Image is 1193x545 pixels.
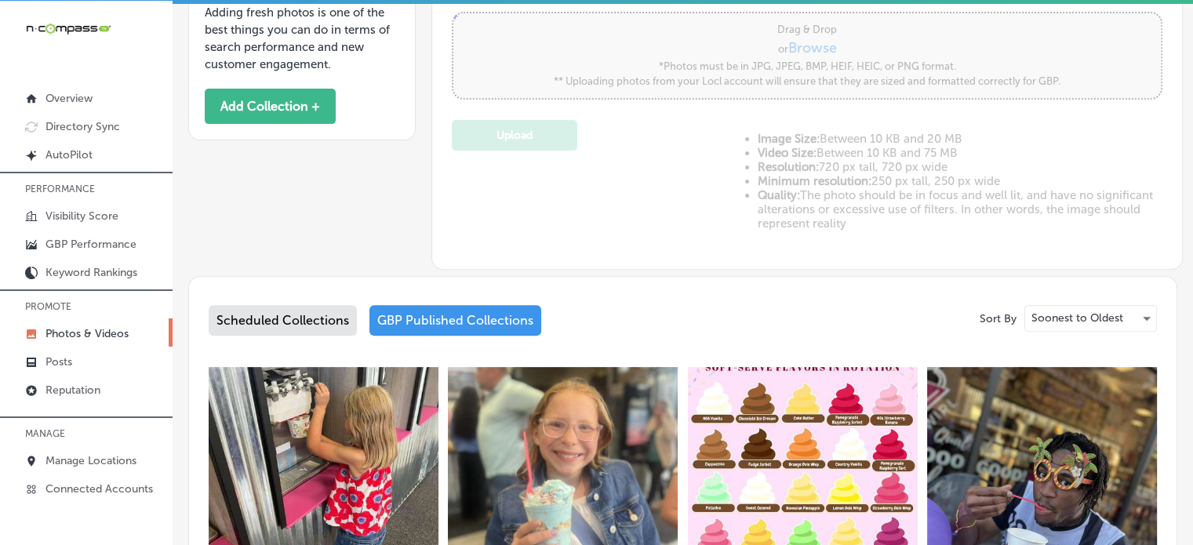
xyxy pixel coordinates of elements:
[45,209,118,223] p: Visibility Score
[45,238,136,251] p: GBP Performance
[45,355,72,369] p: Posts
[45,92,93,105] p: Overview
[45,327,129,340] p: Photos & Videos
[45,383,100,397] p: Reputation
[45,120,120,133] p: Directory Sync
[45,454,136,467] p: Manage Locations
[369,305,541,336] div: GBP Published Collections
[45,266,137,279] p: Keyword Rankings
[205,89,336,124] button: Add Collection +
[45,482,153,496] p: Connected Accounts
[1031,311,1123,325] p: Soonest to Oldest
[980,312,1017,325] p: Sort By
[205,4,399,73] p: Adding fresh photos is one of the best things you can do in terms of search performance and new c...
[1025,306,1156,331] div: Soonest to Oldest
[45,148,93,162] p: AutoPilot
[209,305,357,336] div: Scheduled Collections
[25,21,111,36] img: 660ab0bf-5cc7-4cb8-ba1c-48b5ae0f18e60NCTV_CLogo_TV_Black_-500x88.png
